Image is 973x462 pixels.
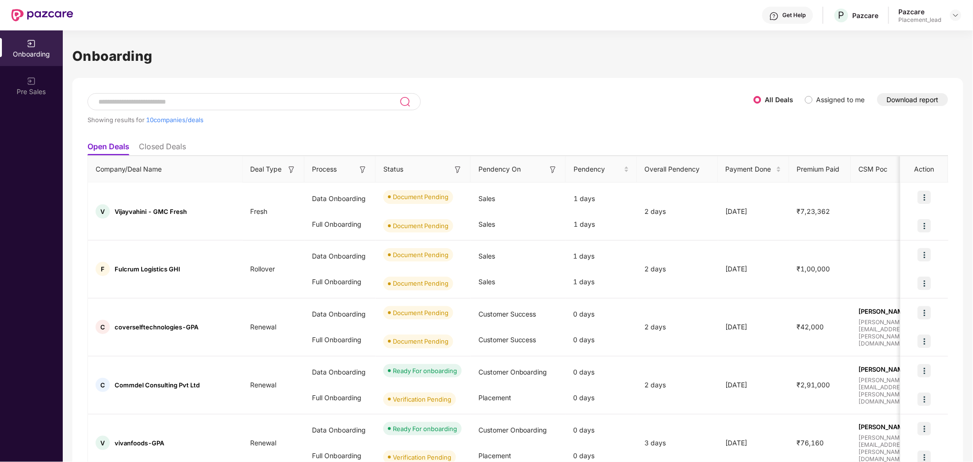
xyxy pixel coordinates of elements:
div: Document Pending [393,221,448,231]
span: Fulcrum Logistics GHI [115,265,180,273]
span: Payment Done [726,164,774,174]
span: Process [312,164,337,174]
div: [DATE] [718,380,789,390]
img: svg+xml;base64,PHN2ZyB3aWR0aD0iMTYiIGhlaWdodD0iMTYiIHZpZXdCb3g9IjAgMCAxNiAxNiIgZmlsbD0ibm9uZSIgeG... [287,165,296,174]
div: Verification Pending [393,395,451,404]
li: Closed Deals [139,142,186,155]
div: 2 days [637,322,718,332]
img: icon [918,364,931,377]
img: icon [918,306,931,319]
th: Action [901,156,948,183]
span: Commdel Consulting Pvt Ltd [115,381,200,389]
span: Customer Onboarding [478,368,547,376]
div: 1 days [566,186,637,212]
span: [PERSON_NAME] [859,308,939,315]
span: [PERSON_NAME] [859,423,939,431]
div: Ready For onboarding [393,366,457,375]
div: Full Onboarding [304,385,376,411]
div: C [96,378,110,392]
span: vivanfoods-GPA [115,439,164,447]
div: Showing results for [88,116,754,124]
th: Overall Pendency [637,156,718,183]
span: ₹7,23,362 [789,207,838,215]
div: Full Onboarding [304,327,376,353]
span: Renewal [243,323,284,331]
th: Pendency [566,156,637,183]
label: All Deals [765,96,794,104]
span: [PERSON_NAME][EMAIL_ADDRESS][PERSON_NAME][DOMAIN_NAME] [859,318,939,347]
img: svg+xml;base64,PHN2ZyB3aWR0aD0iMTYiIGhlaWdodD0iMTYiIHZpZXdCb3g9IjAgMCAxNiAxNiIgZmlsbD0ibm9uZSIgeG... [548,165,558,174]
div: Data Onboarding [304,301,376,327]
img: icon [918,422,931,435]
span: Renewal [243,381,284,389]
span: Fresh [243,207,275,215]
div: Verification Pending [393,452,451,462]
h1: Onboarding [72,46,963,67]
span: Renewal [243,439,284,447]
div: 0 days [566,301,637,327]
div: V [96,436,110,450]
label: Assigned to me [817,96,865,104]
img: icon [918,219,931,232]
span: Customer Success [478,310,536,318]
div: Pazcare [899,7,942,16]
span: Sales [478,194,495,202]
div: C [96,320,110,334]
img: svg+xml;base64,PHN2ZyBpZD0iSGVscC0zMngzMiIgeG1sbnM9Imh0dHA6Ly93d3cudzMub3JnLzIwMDAvc3ZnIiB3aWR0aD... [769,11,779,21]
div: Data Onboarding [304,186,376,212]
span: CSM Poc [859,164,888,174]
span: Pendency [574,164,622,174]
div: V [96,204,110,219]
span: [PERSON_NAME] [859,366,939,373]
div: Ready For onboarding [393,424,457,433]
span: coverselftechnologies-GPA [115,323,198,331]
div: 1 days [566,243,637,269]
div: Data Onboarding [304,243,376,269]
span: Vijayvahini - GMC Fresh [115,208,187,215]
th: Premium Paid [789,156,851,183]
span: Customer Onboarding [478,426,547,434]
img: icon [918,191,931,204]
div: Data Onboarding [304,359,376,385]
img: icon [918,248,931,261]
span: Customer Success [478,336,536,344]
img: New Pazcare Logo [11,9,73,21]
div: Pazcare [853,11,879,20]
span: Status [383,164,403,174]
img: svg+xml;base64,PHN2ZyB3aWR0aD0iMjQiIGhlaWdodD0iMjUiIHZpZXdCb3g9IjAgMCAyNCAyNSIgZmlsbD0ibm9uZSIgeG... [399,96,410,107]
img: svg+xml;base64,PHN2ZyB3aWR0aD0iMTYiIGhlaWdodD0iMTYiIHZpZXdCb3g9IjAgMCAxNiAxNiIgZmlsbD0ibm9uZSIgeG... [453,165,463,174]
span: Pendency On [478,164,521,174]
div: 0 days [566,359,637,385]
img: icon [918,335,931,348]
span: ₹1,00,000 [789,265,838,273]
div: Full Onboarding [304,269,376,295]
span: Sales [478,278,495,286]
div: 2 days [637,264,718,274]
span: Sales [478,220,495,228]
div: 1 days [566,212,637,237]
div: Placement_lead [899,16,942,24]
img: icon [918,277,931,290]
div: 0 days [566,417,637,443]
div: 2 days [637,206,718,217]
div: [DATE] [718,264,789,274]
img: icon [918,393,931,406]
div: [DATE] [718,206,789,217]
div: 0 days [566,327,637,353]
div: Data Onboarding [304,417,376,443]
span: 10 companies/deals [146,116,204,124]
span: Sales [478,252,495,260]
span: ₹76,160 [789,439,832,447]
div: 1 days [566,269,637,295]
div: Document Pending [393,337,448,346]
th: Payment Done [718,156,789,183]
img: svg+xml;base64,PHN2ZyBpZD0iRHJvcGRvd24tMzJ4MzIiIHhtbG5zPSJodHRwOi8vd3d3LnczLm9yZy8yMDAwL3N2ZyIgd2... [952,11,960,19]
span: ₹42,000 [789,323,832,331]
div: 0 days [566,385,637,411]
div: Document Pending [393,192,448,202]
div: Document Pending [393,250,448,260]
span: ₹2,91,000 [789,381,838,389]
div: Document Pending [393,279,448,288]
button: Download report [877,93,948,106]
div: [DATE] [718,438,789,448]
